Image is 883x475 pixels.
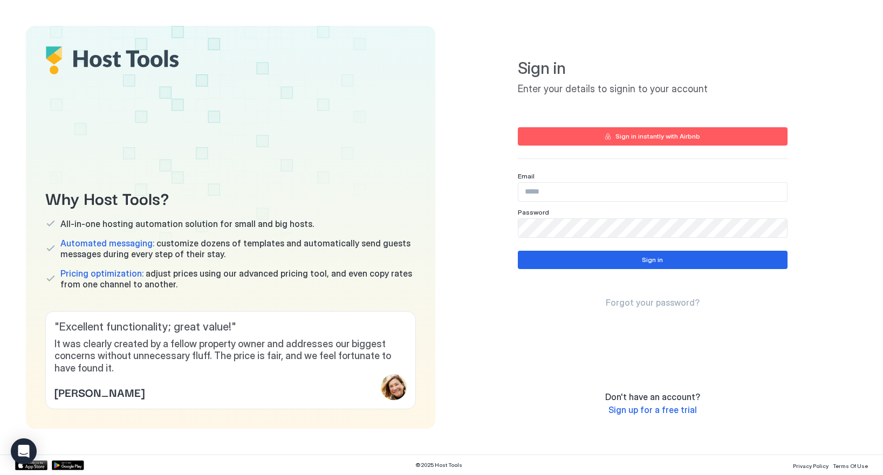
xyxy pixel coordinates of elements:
span: Don't have an account? [605,391,700,402]
span: Password [518,208,549,216]
div: Sign in [642,255,663,265]
a: Google Play Store [52,460,84,470]
span: " Excellent functionality; great value! " [54,320,407,334]
span: Sign in [518,58,788,79]
span: Sign up for a free trial [608,404,697,415]
div: Open Intercom Messenger [11,438,37,464]
a: App Store [15,460,47,470]
span: Email [518,172,535,180]
div: Sign in instantly with Airbnb [615,132,700,141]
a: Sign up for a free trial [608,404,697,416]
span: Privacy Policy [793,463,829,469]
div: profile [381,374,407,400]
span: Automated messaging: [60,238,154,249]
span: adjust prices using our advanced pricing tool, and even copy rates from one channel to another. [60,268,416,290]
span: [PERSON_NAME] [54,384,145,400]
span: Terms Of Use [833,463,868,469]
input: Input Field [518,219,787,237]
button: Sign in instantly with Airbnb [518,127,788,146]
input: Input Field [518,183,787,201]
span: Why Host Tools? [45,185,416,210]
a: Forgot your password? [606,297,700,308]
span: Enter your details to signin to your account [518,83,788,95]
a: Privacy Policy [793,459,829,471]
span: customize dozens of templates and automatically send guests messages during every step of their s... [60,238,416,259]
span: All-in-one hosting automation solution for small and big hosts. [60,218,314,229]
span: It was clearly created by a fellow property owner and addresses our biggest concerns without unne... [54,338,407,375]
span: © 2025 Host Tools [415,462,462,469]
a: Terms Of Use [833,459,868,471]
span: Pricing optimization: [60,268,143,279]
button: Sign in [518,251,788,269]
